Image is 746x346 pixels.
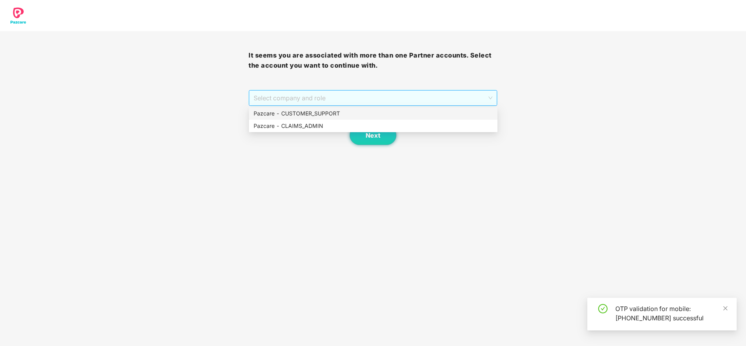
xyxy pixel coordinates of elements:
span: Next [366,132,380,139]
div: OTP validation for mobile: [PHONE_NUMBER] successful [615,304,727,323]
button: Next [350,126,396,145]
div: Pazcare - CLAIMS_ADMIN [254,122,493,130]
div: Pazcare - CUSTOMER_SUPPORT [249,107,497,120]
span: close [723,306,728,311]
div: Pazcare - CLAIMS_ADMIN [249,120,497,132]
span: Select company and role [254,91,492,105]
div: Pazcare - CUSTOMER_SUPPORT [254,109,493,118]
h3: It seems you are associated with more than one Partner accounts. Select the account you want to c... [249,51,497,70]
span: check-circle [598,304,608,313]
